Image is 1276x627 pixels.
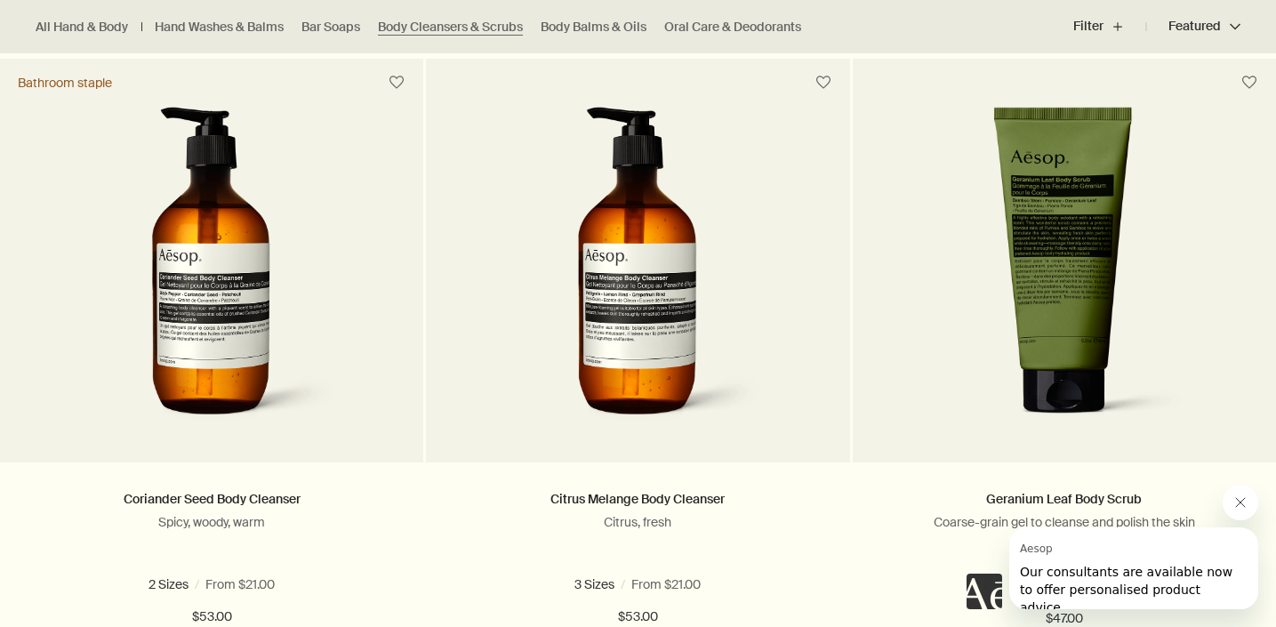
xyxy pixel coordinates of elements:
p: Spicy, woody, warm [27,514,397,530]
span: 16.9 fl oz refill [221,576,304,592]
span: 16.9 fl oz [599,576,656,592]
img: Aesop Coriander Seed Body Cleanser 500ml in amber bottle with pump [79,107,345,436]
button: Save to cabinet [381,67,413,99]
span: Our consultants are available now to offer personalised product advice. [11,37,223,87]
a: Geranium Leaf Body Scrub in green tube [853,107,1276,462]
img: Geranium Leaf Body Scrub in green tube [926,107,1203,436]
span: 3.4 fl oz [514,576,566,592]
span: 16.9 fl oz [131,576,188,592]
a: Oral Care & Deodorants [664,19,801,36]
a: Citrus Melange Body Cleanser 500mL in amber bottle with pump [426,107,849,462]
iframe: Close message from Aesop [1223,485,1258,520]
div: Bathroom staple [18,75,112,91]
button: Save to cabinet [1233,67,1265,99]
a: All Hand & Body [36,19,128,36]
p: Coarse-grain gel to cleanse and polish the skin [879,514,1249,530]
img: Citrus Melange Body Cleanser 500mL in amber bottle with pump [505,107,771,436]
a: Bar Soaps [301,19,360,36]
button: Save to cabinet [807,67,839,99]
a: Body Balms & Oils [541,19,646,36]
a: Hand Washes & Balms [155,19,284,36]
p: Citrus, fresh [453,514,823,530]
a: Coriander Seed Body Cleanser [124,491,301,507]
iframe: Message from Aesop [1009,527,1258,609]
div: Aesop says "Our consultants are available now to offer personalised product advice.". Open messag... [967,485,1258,609]
a: Citrus Melange Body Cleanser [550,491,725,507]
a: Body Cleansers & Scrubs [378,19,523,36]
iframe: no content [967,574,1002,609]
button: Filter [1073,5,1146,48]
span: 16.9 fl oz refill [690,576,773,592]
button: Featured [1146,5,1240,48]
